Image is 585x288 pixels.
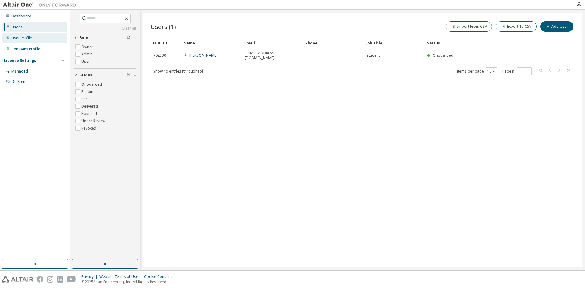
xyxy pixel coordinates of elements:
[153,53,166,58] span: 702330
[487,69,495,74] button: 10
[37,276,43,283] img: facebook.svg
[3,2,79,8] img: Altair One
[502,67,532,75] span: Page n.
[80,73,92,78] span: Status
[151,22,176,31] span: Users (1)
[244,38,300,48] div: Email
[74,26,136,31] a: Clear all
[446,21,492,32] button: Import From CSV
[81,58,91,65] label: User
[11,47,40,52] div: Company Profile
[67,276,76,283] img: youtube.svg
[144,274,175,279] div: Cookie Consent
[81,88,97,95] label: Pending
[11,14,31,19] div: Dashboard
[4,58,36,63] div: License Settings
[540,21,573,32] button: Add User
[153,69,205,74] span: Showing entries 1 through 1 of 1
[81,125,97,132] label: Revoked
[366,38,422,48] div: Job Title
[189,53,218,58] a: [PERSON_NAME]
[427,38,543,48] div: Status
[11,69,28,74] div: Managed
[496,21,537,32] button: Export To CSV
[127,73,130,78] span: Clear filter
[81,81,103,88] label: Onboarded
[183,38,239,48] div: Name
[47,276,53,283] img: instagram.svg
[11,36,32,41] div: User Profile
[245,51,300,60] span: [EMAIL_ADDRESS][DOMAIN_NAME]
[11,79,27,84] div: On Prem
[81,103,99,110] label: Delivered
[11,25,23,30] div: Users
[80,35,88,40] span: Role
[367,53,380,58] span: student
[457,67,497,75] span: Items per page
[81,274,99,279] div: Privacy
[81,110,98,117] label: Bounced
[81,43,94,51] label: Owner
[81,279,175,284] p: © 2025 Altair Engineering, Inc. All Rights Reserved.
[81,95,90,103] label: Sent
[433,53,453,58] span: Onboarded
[81,117,106,125] label: Under Review
[2,276,33,283] img: altair_logo.svg
[57,276,63,283] img: linkedin.svg
[153,38,179,48] div: MDH ID
[127,35,130,40] span: Clear filter
[81,51,94,58] label: Admin
[305,38,361,48] div: Phone
[74,69,136,82] button: Status
[74,31,136,44] button: Role
[99,274,144,279] div: Website Terms of Use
